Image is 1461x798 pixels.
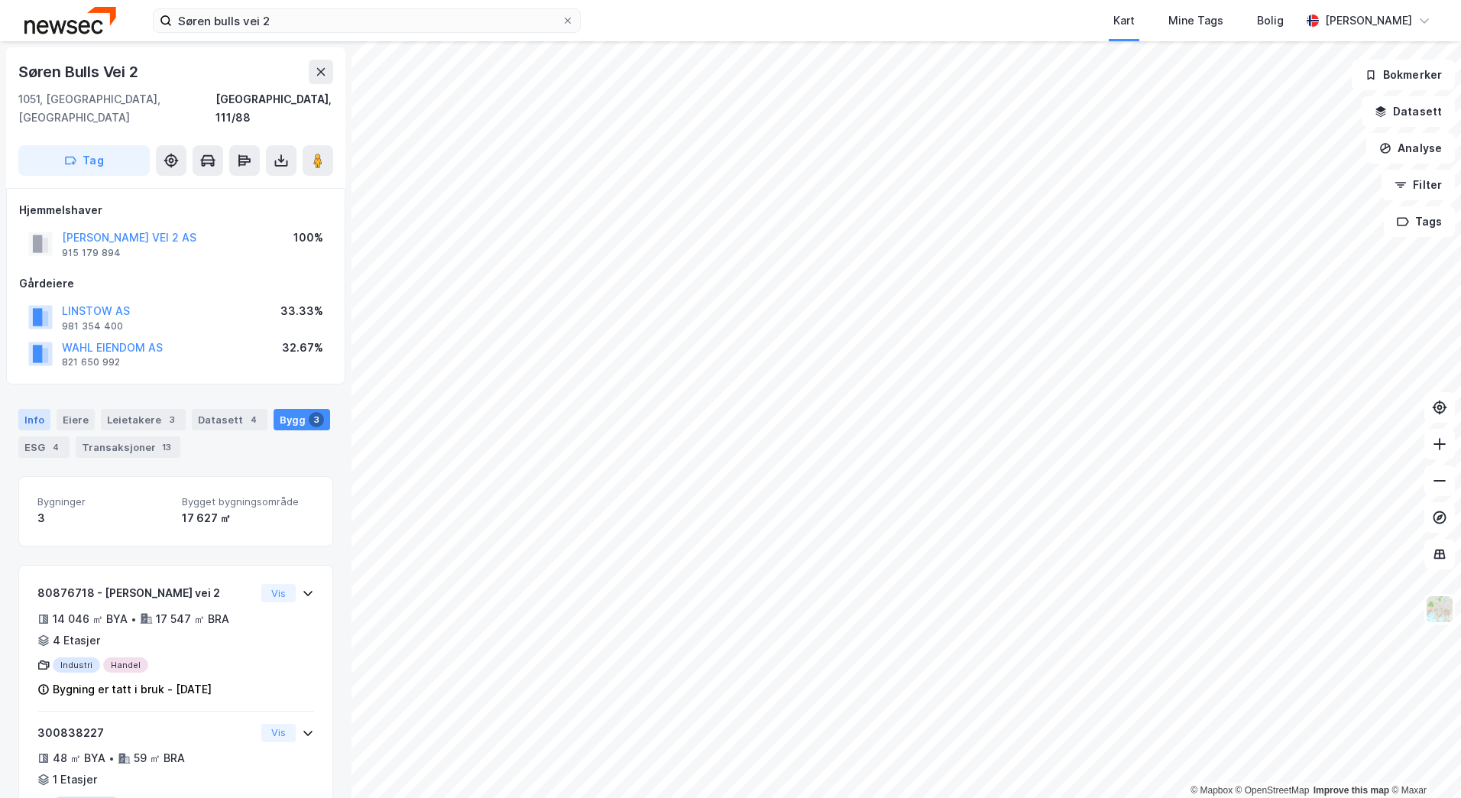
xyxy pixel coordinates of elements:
div: 14 046 ㎡ BYA [53,610,128,628]
div: Info [18,409,50,430]
div: 17 627 ㎡ [182,509,314,527]
div: Kart [1113,11,1135,30]
div: [PERSON_NAME] [1325,11,1412,30]
span: Bygget bygningsområde [182,495,314,508]
div: Bygg [274,409,330,430]
img: newsec-logo.f6e21ccffca1b3a03d2d.png [24,7,116,34]
div: 13 [159,440,174,455]
a: OpenStreetMap [1236,785,1310,796]
div: 3 [164,412,180,427]
button: Vis [261,584,296,602]
div: 300838227 [37,724,255,742]
div: Søren Bulls Vei 2 [18,60,141,84]
input: Søk på adresse, matrikkel, gårdeiere, leietakere eller personer [172,9,562,32]
div: Eiere [57,409,95,430]
div: 48 ㎡ BYA [53,749,105,767]
button: Vis [261,724,296,742]
button: Datasett [1362,96,1455,127]
div: 915 179 894 [62,247,121,259]
div: Kontrollprogram for chat [1385,725,1461,798]
button: Filter [1382,170,1455,200]
div: 1051, [GEOGRAPHIC_DATA], [GEOGRAPHIC_DATA] [18,90,215,127]
div: • [109,752,115,764]
img: Z [1425,595,1454,624]
div: 981 354 400 [62,320,123,332]
div: 59 ㎡ BRA [134,749,185,767]
div: Bygning er tatt i bruk - [DATE] [53,680,212,699]
button: Bokmerker [1352,60,1455,90]
a: Improve this map [1314,785,1389,796]
div: 1 Etasjer [53,770,97,789]
iframe: Chat Widget [1385,725,1461,798]
div: 821 650 992 [62,356,120,368]
div: Mine Tags [1168,11,1223,30]
div: Transaksjoner [76,436,180,458]
div: Bolig [1257,11,1284,30]
div: 4 [246,412,261,427]
span: Bygninger [37,495,170,508]
div: Hjemmelshaver [19,201,332,219]
div: 17 547 ㎡ BRA [156,610,229,628]
div: 100% [293,229,323,247]
div: 4 Etasjer [53,631,100,650]
button: Tags [1384,206,1455,237]
button: Tag [18,145,150,176]
div: 80876718 - [PERSON_NAME] vei 2 [37,584,255,602]
div: Datasett [192,409,267,430]
div: 4 [48,440,63,455]
div: 33.33% [280,302,323,320]
div: 32.67% [282,339,323,357]
div: Leietakere [101,409,186,430]
div: ESG [18,436,70,458]
div: Gårdeiere [19,274,332,293]
div: • [131,613,137,625]
div: [GEOGRAPHIC_DATA], 111/88 [215,90,333,127]
div: 3 [309,412,324,427]
div: 3 [37,509,170,527]
button: Analyse [1366,133,1455,164]
a: Mapbox [1191,785,1233,796]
